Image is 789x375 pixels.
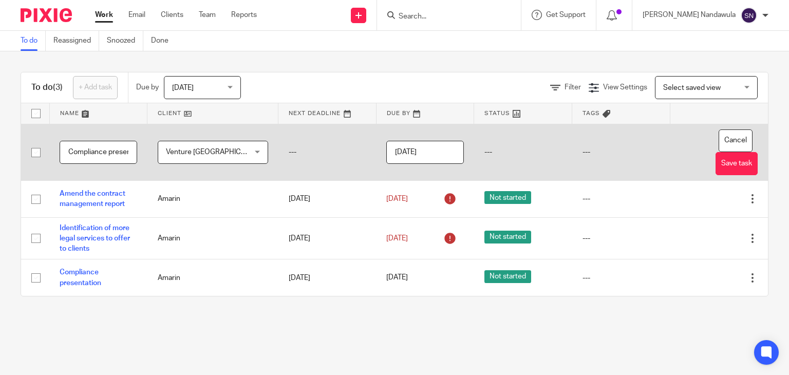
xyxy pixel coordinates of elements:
td: Amarin [147,181,278,217]
input: Search [398,12,490,22]
a: Snoozed [107,31,143,51]
span: (3) [53,83,63,91]
a: Amend the contract management report [60,190,125,208]
div: --- [583,233,660,243]
a: Clients [161,10,183,20]
span: Select saved view [663,84,721,91]
span: [DATE] [386,195,408,202]
a: To do [21,31,46,51]
a: Identification of more legal services to offer to clients [60,224,130,253]
a: Work [95,10,113,20]
td: Amarin [147,217,278,259]
p: [PERSON_NAME] Nandawula [643,10,736,20]
input: Pick a date [386,141,464,164]
h1: To do [31,82,63,93]
td: --- [572,124,670,181]
td: [DATE] [278,217,377,259]
div: --- [583,194,660,204]
a: Done [151,31,176,51]
td: --- [278,124,377,181]
a: + Add task [73,76,118,99]
img: svg%3E [741,7,757,24]
a: Compliance presentation [60,269,101,286]
a: Reassigned [53,31,99,51]
div: --- [583,273,660,283]
button: Save task [716,152,758,175]
p: Due by [136,82,159,92]
td: Amarin [147,259,278,296]
span: Tags [583,110,600,116]
span: Not started [484,231,531,243]
span: Not started [484,270,531,283]
span: Filter [565,84,581,91]
span: [DATE] [386,235,408,242]
span: Venture [GEOGRAPHIC_DATA] [166,148,264,156]
span: [DATE] [386,274,408,282]
span: Get Support [546,11,586,18]
span: [DATE] [172,84,194,91]
button: Cancel [719,129,753,153]
input: Task name [60,141,137,164]
td: --- [474,124,572,181]
span: Not started [484,191,531,204]
span: View Settings [603,84,647,91]
img: Pixie [21,8,72,22]
a: Reports [231,10,257,20]
a: Team [199,10,216,20]
td: [DATE] [278,181,377,217]
td: [DATE] [278,259,377,296]
a: Email [128,10,145,20]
